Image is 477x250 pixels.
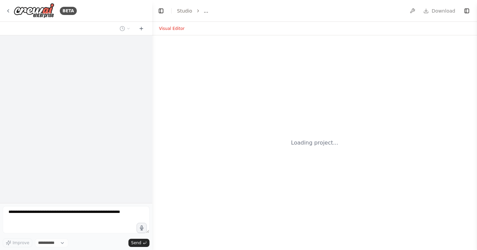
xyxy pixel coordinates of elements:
[3,238,32,247] button: Improve
[462,6,472,16] button: Show right sidebar
[204,7,208,14] span: ...
[291,139,338,147] div: Loading project...
[117,24,133,33] button: Switch to previous chat
[60,7,77,15] div: BETA
[14,3,54,18] img: Logo
[136,24,147,33] button: Start a new chat
[155,24,189,33] button: Visual Editor
[128,239,149,247] button: Send
[177,8,192,14] a: Studio
[13,240,29,246] span: Improve
[177,7,208,14] nav: breadcrumb
[131,240,141,246] span: Send
[156,6,166,16] button: Hide left sidebar
[137,223,147,233] button: Click to speak your automation idea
